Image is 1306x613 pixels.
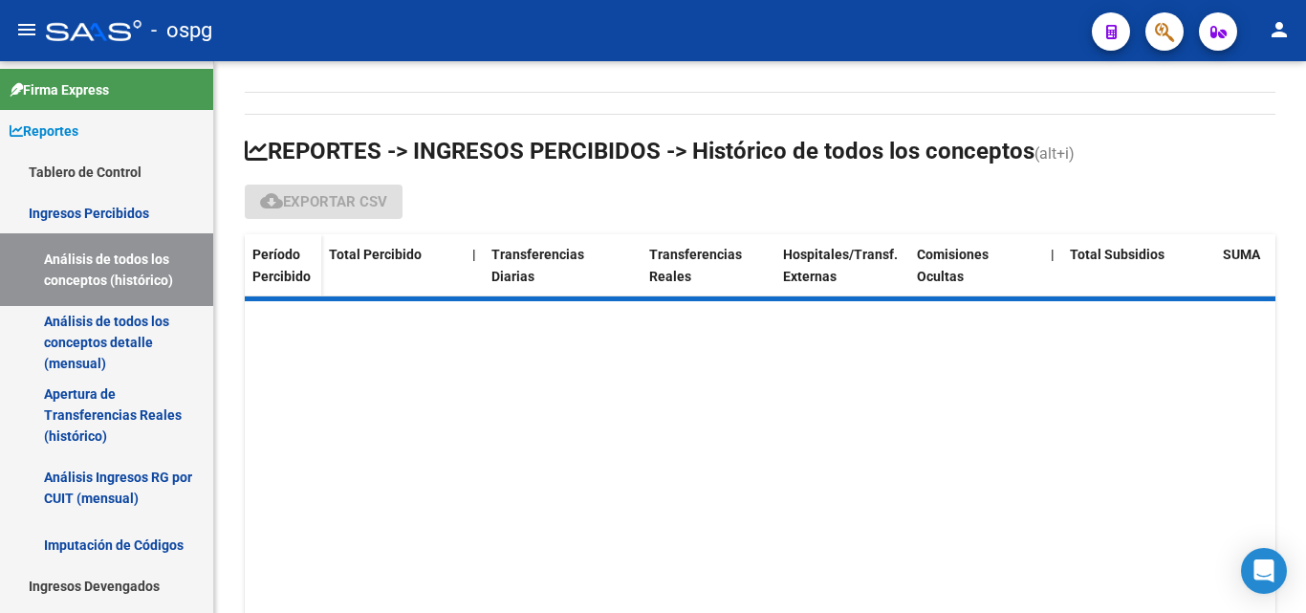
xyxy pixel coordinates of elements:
[10,79,109,100] span: Firma Express
[260,193,387,210] span: Exportar CSV
[1062,234,1196,315] datatable-header-cell: Total Subsidios
[649,247,742,284] span: Transferencias Reales
[252,247,311,284] span: Período Percibido
[1034,144,1075,163] span: (alt+i)
[472,247,476,262] span: |
[775,234,909,315] datatable-header-cell: Hospitales/Transf. Externas
[1070,247,1165,262] span: Total Subsidios
[245,185,403,219] button: Exportar CSV
[1223,247,1260,262] span: SUMA
[245,234,321,315] datatable-header-cell: Período Percibido
[151,10,212,52] span: - ospg
[15,18,38,41] mat-icon: menu
[1241,548,1287,594] div: Open Intercom Messenger
[909,234,1043,315] datatable-header-cell: Comisiones Ocultas
[642,234,775,315] datatable-header-cell: Transferencias Reales
[783,247,898,284] span: Hospitales/Transf. Externas
[245,138,1034,164] span: REPORTES -> INGRESOS PERCIBIDOS -> Histórico de todos los conceptos
[491,247,584,284] span: Transferencias Diarias
[465,234,484,315] datatable-header-cell: |
[1043,234,1062,315] datatable-header-cell: |
[329,247,422,262] span: Total Percibido
[917,247,989,284] span: Comisiones Ocultas
[1051,247,1055,262] span: |
[484,234,618,315] datatable-header-cell: Transferencias Diarias
[1268,18,1291,41] mat-icon: person
[260,189,283,212] mat-icon: cloud_download
[321,234,465,315] datatable-header-cell: Total Percibido
[10,120,78,142] span: Reportes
